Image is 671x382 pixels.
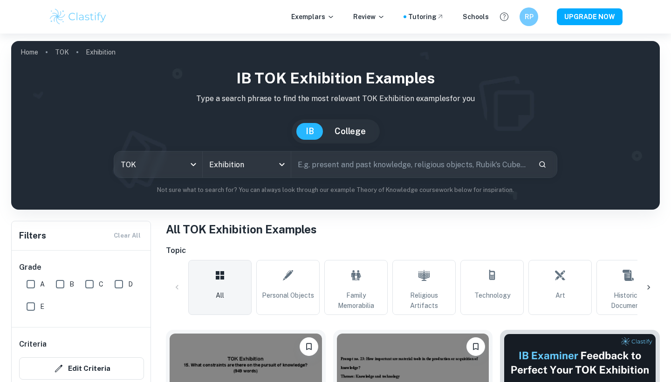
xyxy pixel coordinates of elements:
[40,279,45,289] span: A
[329,290,383,311] span: Family Memorabilia
[166,245,660,256] h6: Topic
[19,339,47,350] h6: Criteria
[19,262,144,273] h6: Grade
[291,12,335,22] p: Exemplars
[48,7,108,26] img: Clastify logo
[99,279,103,289] span: C
[86,47,116,57] p: Exhibition
[291,151,531,177] input: E.g. present and past knowledge, religious objects, Rubik's Cube...
[19,357,144,380] button: Edit Criteria
[524,12,534,22] h6: RP
[19,185,652,195] p: Not sure what to search for? You can always look through our example Theory of Knowledge coursewo...
[557,8,623,25] button: UPGRADE NOW
[296,123,323,140] button: IB
[40,301,44,312] span: E
[19,93,652,104] p: Type a search phrase to find the most relevant TOK Exhibition examples for you
[397,290,452,311] span: Religious Artifacts
[408,12,444,22] a: Tutoring
[11,41,660,210] img: profile cover
[216,290,224,300] span: All
[166,221,660,238] h1: All TOK Exhibition Examples
[203,151,291,177] div: Exhibition
[474,290,510,300] span: Technology
[55,46,69,59] a: TOK
[520,7,538,26] button: RP
[114,151,202,177] div: TOK
[496,9,512,25] button: Help and Feedback
[325,123,375,140] button: College
[601,290,656,311] span: Historical Documents
[19,229,46,242] h6: Filters
[21,46,38,59] a: Home
[300,337,318,356] button: Bookmark
[262,290,314,300] span: Personal Objects
[353,12,385,22] p: Review
[555,290,565,300] span: Art
[463,12,489,22] a: Schools
[128,279,133,289] span: D
[466,337,485,356] button: Bookmark
[534,157,550,172] button: Search
[19,67,652,89] h1: IB TOK Exhibition examples
[69,279,74,289] span: B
